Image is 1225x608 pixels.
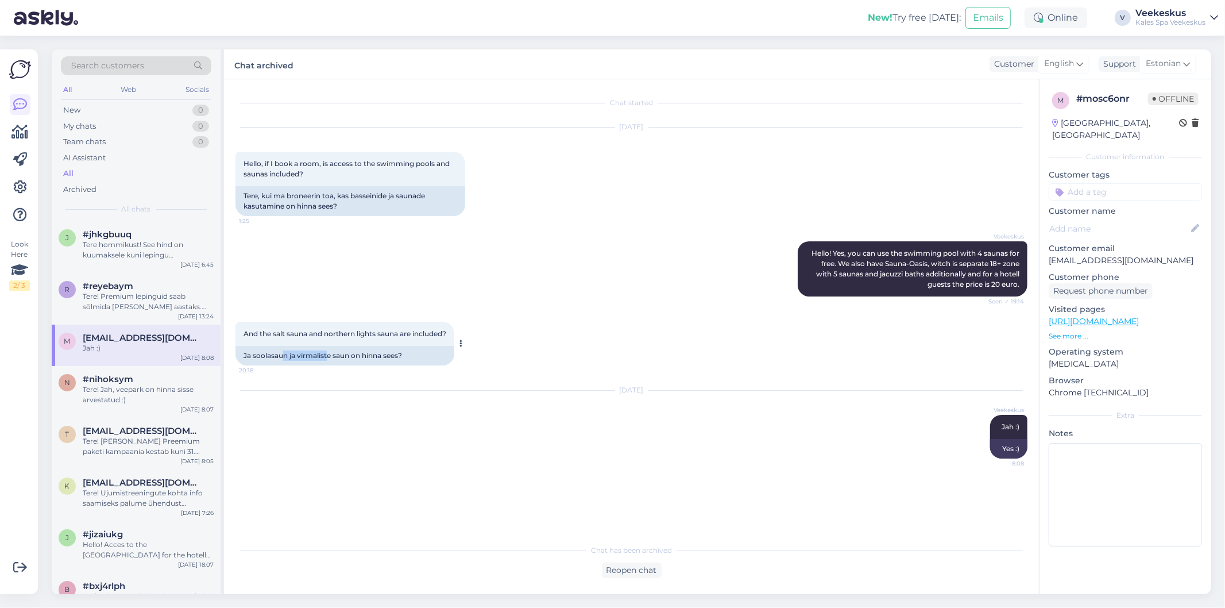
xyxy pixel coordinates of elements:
span: Estonian [1146,57,1181,70]
span: #jhkgbuuq [83,229,132,240]
div: Tere, kui ma broneerin toa, kas basseinide ja saunade kasutamine on hinna sees? [235,186,465,216]
a: [URL][DOMAIN_NAME] [1049,316,1139,326]
div: [DATE] 6:45 [180,260,214,269]
div: Ja soolasaun ja virmaliste saun on hinna sees? [235,346,454,365]
div: Team chats [63,136,106,148]
span: kaia.maasing@gmail.com [83,478,202,488]
span: 20:18 [239,366,282,375]
div: Look Here [9,239,30,291]
span: Hello! Yes, you can use the swimming pool with 4 saunas for free. We also have Sauna-Oasis, witch... [811,249,1021,288]
p: See more ... [1049,331,1202,341]
label: Chat archived [234,56,293,72]
p: [MEDICAL_DATA] [1049,358,1202,370]
div: Web [119,82,139,97]
div: Yes :) [990,439,1027,459]
div: Tere hommikust! See hind on kuumaksele kuni lepingu lõppemiseni, mis on siis aastaks. Kui lõpetat... [83,240,214,260]
div: Veekeskus [1135,9,1205,18]
div: [DATE] 8:07 [180,405,214,414]
img: Askly Logo [9,59,31,80]
div: 0 [192,121,209,132]
div: Tere! Premium lepinguid saab sõlmida [PERSON_NAME] aastaks. Kui soovite võite küsida kontorist ka... [83,291,214,312]
div: # mosc6onr [1076,92,1148,106]
span: b [65,585,70,594]
div: [DATE] 7:26 [181,509,214,517]
div: 0 [192,136,209,148]
span: j [65,233,69,242]
div: Tere! [PERSON_NAME] Preemium paketi kampaania kestab kuni 31. oktoobrini. Saate soodushinnaga ost... [83,436,214,457]
span: taavi@leierpro.ee [83,426,202,436]
div: Chat started [235,98,1027,108]
div: Customer [990,58,1034,70]
span: #nihoksym [83,374,133,384]
span: Hello, if I book a room, is access to the swimming pools and saunas included? [244,159,451,178]
input: Add name [1049,222,1189,235]
div: Hello! Acces to the [GEOGRAPHIC_DATA] for the hotell guests costs 20 euro. [83,540,214,560]
p: Customer tags [1049,169,1202,181]
p: [EMAIL_ADDRESS][DOMAIN_NAME] [1049,255,1202,267]
p: Notes [1049,428,1202,440]
p: Visited pages [1049,303,1202,315]
p: Customer email [1049,243,1202,255]
div: [DATE] 8:05 [180,457,214,465]
span: Offline [1148,93,1199,105]
span: mkuzmicz.lublin@gmail.com [83,333,202,343]
p: Chrome [TECHNICAL_ID] [1049,387,1202,399]
span: t [65,430,69,438]
span: And the salt sauna and northern lights sauna are included? [244,329,446,338]
span: #jizaiukg [83,529,123,540]
div: [DATE] 13:24 [178,312,214,321]
div: Support [1099,58,1136,70]
div: Extra [1049,410,1202,421]
p: Operating system [1049,346,1202,358]
div: 0 [192,105,209,116]
span: 1:25 [239,217,282,225]
div: Request phone number [1049,283,1153,299]
div: Customer information [1049,152,1202,162]
div: Jah :) [83,343,214,353]
span: Jah :) [1002,422,1019,431]
span: English [1044,57,1074,70]
span: m [64,337,71,345]
div: AI Assistant [63,152,106,164]
div: My chats [63,121,96,132]
button: Emails [965,7,1011,29]
div: [DATE] [235,385,1027,395]
div: All [61,82,74,97]
span: Veekeskus [981,406,1024,414]
span: r [65,285,70,294]
div: [DATE] 18:07 [178,560,214,569]
div: Tere! Jah, veepark on hinna sisse arvestatud :) [83,384,214,405]
p: Customer phone [1049,271,1202,283]
span: #reyebaym [83,281,133,291]
div: [DATE] [235,122,1027,132]
div: [DATE] 8:08 [180,353,214,362]
input: Add a tag [1049,183,1202,201]
div: Try free [DATE]: [868,11,961,25]
div: 2 / 3 [9,280,30,291]
span: Chat has been archived [591,545,672,556]
div: New [63,105,80,116]
span: #bxj4rlph [83,581,125,591]
span: 8:08 [981,459,1024,468]
div: Tere! Ujumistreeningute kohta info saamiseks palume ühendust [PERSON_NAME] meie spordiklubiga -> ... [83,488,214,509]
p: Browser [1049,375,1202,387]
span: m [1058,96,1064,105]
span: j [65,533,69,542]
p: Customer name [1049,205,1202,217]
div: Archived [63,184,96,195]
span: All chats [122,204,151,214]
span: Seen ✓ 19:14 [981,297,1024,306]
span: Veekeskus [981,232,1024,241]
span: n [64,378,70,387]
div: [GEOGRAPHIC_DATA], [GEOGRAPHIC_DATA] [1052,117,1179,141]
div: All [63,168,74,179]
div: Kales Spa Veekeskus [1135,18,1205,27]
span: Search customers [71,60,144,72]
div: Reopen chat [602,563,662,578]
span: k [65,482,70,490]
a: VeekeskusKales Spa Veekeskus [1135,9,1218,27]
div: Socials [183,82,211,97]
div: Online [1025,7,1087,28]
b: New! [868,12,892,23]
div: V [1115,10,1131,26]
